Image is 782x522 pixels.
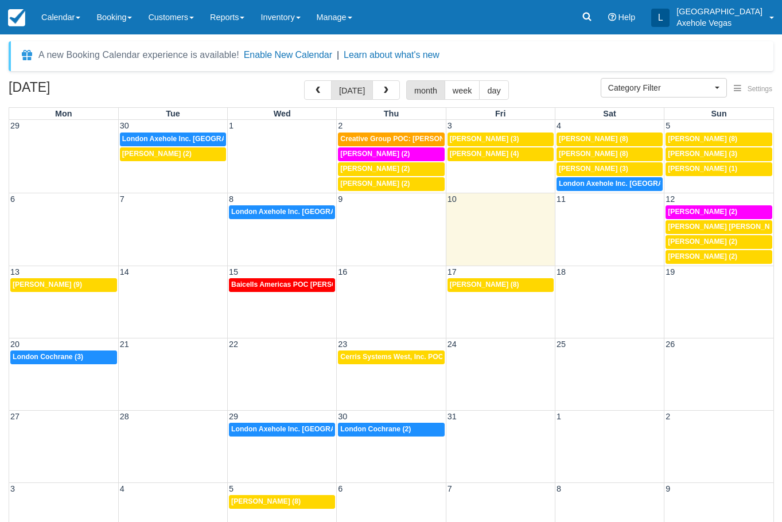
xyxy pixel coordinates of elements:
span: [PERSON_NAME] (2) [122,150,192,158]
span: 18 [555,267,567,276]
span: 16 [337,267,348,276]
span: [PERSON_NAME] (2) [668,252,737,260]
a: London Cochrane (3) [10,350,117,364]
a: [PERSON_NAME] (8) [229,495,335,509]
span: 24 [446,340,458,349]
span: London Axehole Inc. [GEOGRAPHIC_DATA] (3) [559,180,715,188]
span: [PERSON_NAME] (8) [231,497,301,505]
p: Axehole Vegas [676,17,762,29]
a: [PERSON_NAME] (2) [338,177,444,191]
span: [PERSON_NAME] (2) [668,237,737,246]
span: [PERSON_NAME] (2) [340,165,410,173]
a: [PERSON_NAME] [PERSON_NAME] (3) [666,220,772,234]
a: [PERSON_NAME] (8) [666,133,772,146]
a: [PERSON_NAME] (2) [338,147,444,161]
span: 2 [664,412,671,421]
span: | [337,50,339,60]
span: Cerris Systems West, Inc. POC [PERSON_NAME] (1) [340,353,515,361]
button: day [479,80,508,100]
span: London Cochrane (2) [340,425,411,433]
span: 29 [228,412,239,421]
a: [PERSON_NAME] (2) [120,147,226,161]
span: 29 [9,121,21,130]
a: London Axehole Inc. [GEOGRAPHIC_DATA] (2) [229,423,335,437]
span: 27 [9,412,21,421]
span: 23 [337,340,348,349]
span: 7 [446,484,453,493]
span: 5 [228,484,235,493]
span: [PERSON_NAME] (3) [668,150,737,158]
a: [PERSON_NAME] (2) [666,250,772,264]
span: 6 [9,194,16,204]
a: [PERSON_NAME] (3) [557,162,663,176]
span: 7 [119,194,126,204]
span: 22 [228,340,239,349]
span: Sun [711,109,727,118]
span: [PERSON_NAME] (4) [450,150,519,158]
span: London Axehole Inc. [GEOGRAPHIC_DATA] (2) [231,425,387,433]
button: [DATE] [331,80,373,100]
p: [GEOGRAPHIC_DATA] [676,6,762,17]
span: 4 [555,121,562,130]
span: 13 [9,267,21,276]
i: Help [608,13,616,21]
span: 4 [119,484,126,493]
span: London Axehole Inc. [GEOGRAPHIC_DATA] (2) [231,208,387,216]
div: L [651,9,670,27]
img: checkfront-main-nav-mini-logo.png [8,9,25,26]
a: Baicells Americas POC [PERSON_NAME] (53) [229,278,335,292]
a: [PERSON_NAME] (2) [666,205,772,219]
span: [PERSON_NAME] (3) [450,135,519,143]
span: 6 [337,484,344,493]
span: [PERSON_NAME] (9) [13,281,82,289]
span: [PERSON_NAME] (3) [559,165,628,173]
a: [PERSON_NAME] (2) [338,162,444,176]
a: London Axehole Inc. [GEOGRAPHIC_DATA] (3) [120,133,226,146]
span: Creative Group POC: [PERSON_NAME] (5) [340,135,482,143]
span: 20 [9,340,21,349]
span: 3 [446,121,453,130]
a: London Axehole Inc. [GEOGRAPHIC_DATA] (2) [229,205,335,219]
span: 30 [337,412,348,421]
span: Settings [748,85,772,93]
span: Tue [166,109,180,118]
span: 9 [664,484,671,493]
a: [PERSON_NAME] (9) [10,278,117,292]
button: Category Filter [601,78,727,98]
a: [PERSON_NAME] (3) [666,147,772,161]
span: 21 [119,340,130,349]
span: 3 [9,484,16,493]
button: Enable New Calendar [244,49,332,61]
span: 25 [555,340,567,349]
span: 8 [228,194,235,204]
span: 1 [228,121,235,130]
a: London Axehole Inc. [GEOGRAPHIC_DATA] (3) [557,177,663,191]
div: A new Booking Calendar experience is available! [38,48,239,62]
button: Settings [727,81,779,98]
a: [PERSON_NAME] (2) [666,235,772,249]
button: month [406,80,445,100]
a: [PERSON_NAME] (8) [448,278,554,292]
span: Baicells Americas POC [PERSON_NAME] (53) [231,281,383,289]
span: [PERSON_NAME] (2) [340,150,410,158]
span: Thu [384,109,399,118]
span: [PERSON_NAME] (8) [668,135,737,143]
span: 10 [446,194,458,204]
h2: [DATE] [9,80,154,102]
span: [PERSON_NAME] (8) [559,135,628,143]
span: London Axehole Inc. [GEOGRAPHIC_DATA] (3) [122,135,278,143]
span: 28 [119,412,130,421]
span: 17 [446,267,458,276]
span: [PERSON_NAME] (8) [450,281,519,289]
span: Fri [495,109,505,118]
a: Cerris Systems West, Inc. POC [PERSON_NAME] (1) [338,350,444,364]
a: [PERSON_NAME] (8) [557,133,663,146]
span: 19 [664,267,676,276]
a: [PERSON_NAME] (1) [666,162,772,176]
span: [PERSON_NAME] (1) [668,165,737,173]
span: 14 [119,267,130,276]
a: [PERSON_NAME] (3) [448,133,554,146]
button: week [445,80,480,100]
span: 1 [555,412,562,421]
span: 12 [664,194,676,204]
